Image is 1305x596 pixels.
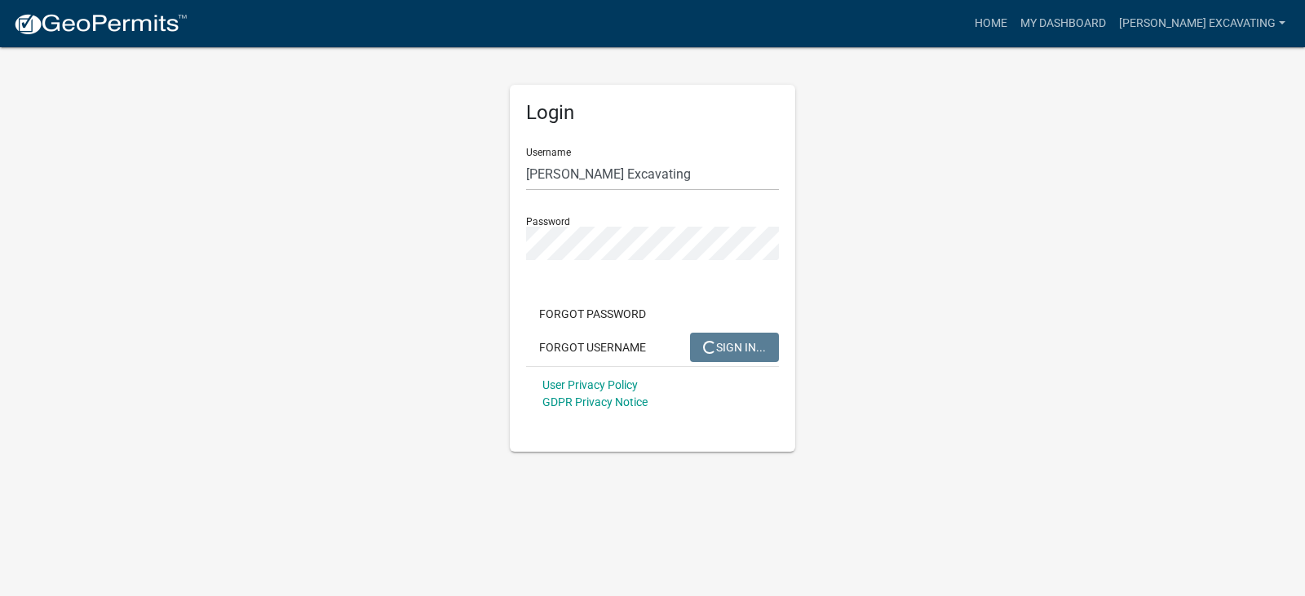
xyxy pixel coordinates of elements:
a: [PERSON_NAME] Excavating [1113,8,1292,39]
a: GDPR Privacy Notice [542,395,648,408]
a: User Privacy Policy [542,378,638,391]
a: My Dashboard [1014,8,1113,39]
span: SIGN IN... [703,340,766,353]
button: SIGN IN... [690,333,779,362]
h5: Login [526,101,779,125]
a: Home [968,8,1014,39]
button: Forgot Password [526,299,659,329]
button: Forgot Username [526,333,659,362]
